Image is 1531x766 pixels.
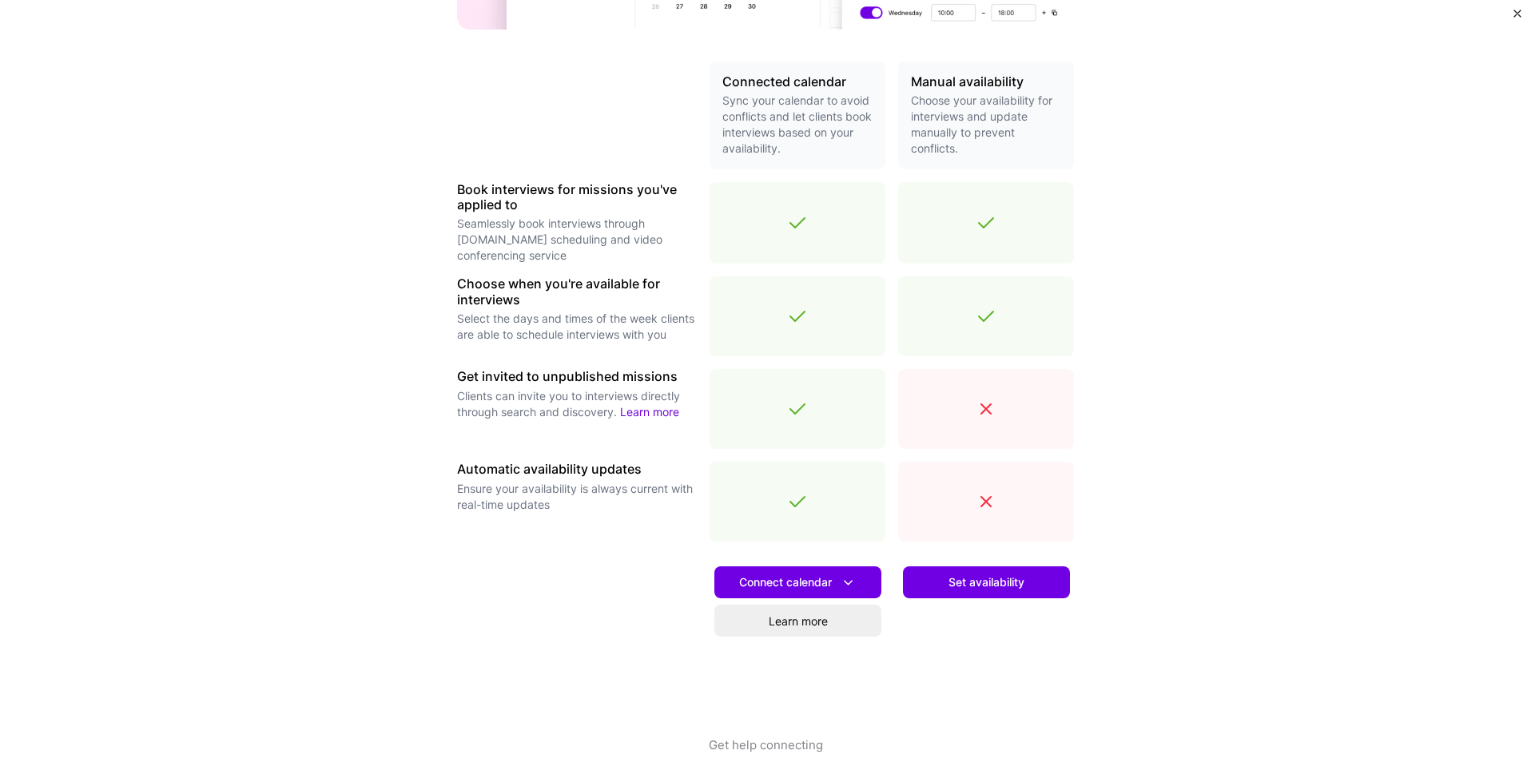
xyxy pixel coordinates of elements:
[1513,10,1521,26] button: Close
[903,566,1070,598] button: Set availability
[714,566,881,598] button: Connect calendar
[722,74,873,89] h3: Connected calendar
[948,574,1024,590] span: Set availability
[714,605,881,637] a: Learn more
[457,276,697,307] h3: Choose when you're available for interviews
[457,369,697,384] h3: Get invited to unpublished missions
[722,93,873,157] p: Sync your calendar to avoid conflicts and let clients book interviews based on your availability.
[457,462,697,477] h3: Automatic availability updates
[457,388,697,420] p: Clients can invite you to interviews directly through search and discovery.
[840,574,857,591] i: icon DownArrowWhite
[457,182,697,212] h3: Book interviews for missions you've applied to
[457,216,697,264] p: Seamlessly book interviews through [DOMAIN_NAME] scheduling and video conferencing service
[911,93,1061,157] p: Choose your availability for interviews and update manually to prevent conflicts.
[739,574,857,591] span: Connect calendar
[620,405,679,419] a: Learn more
[457,311,697,343] p: Select the days and times of the week clients are able to schedule interviews with you
[911,74,1061,89] h3: Manual availability
[457,481,697,513] p: Ensure your availability is always current with real-time updates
